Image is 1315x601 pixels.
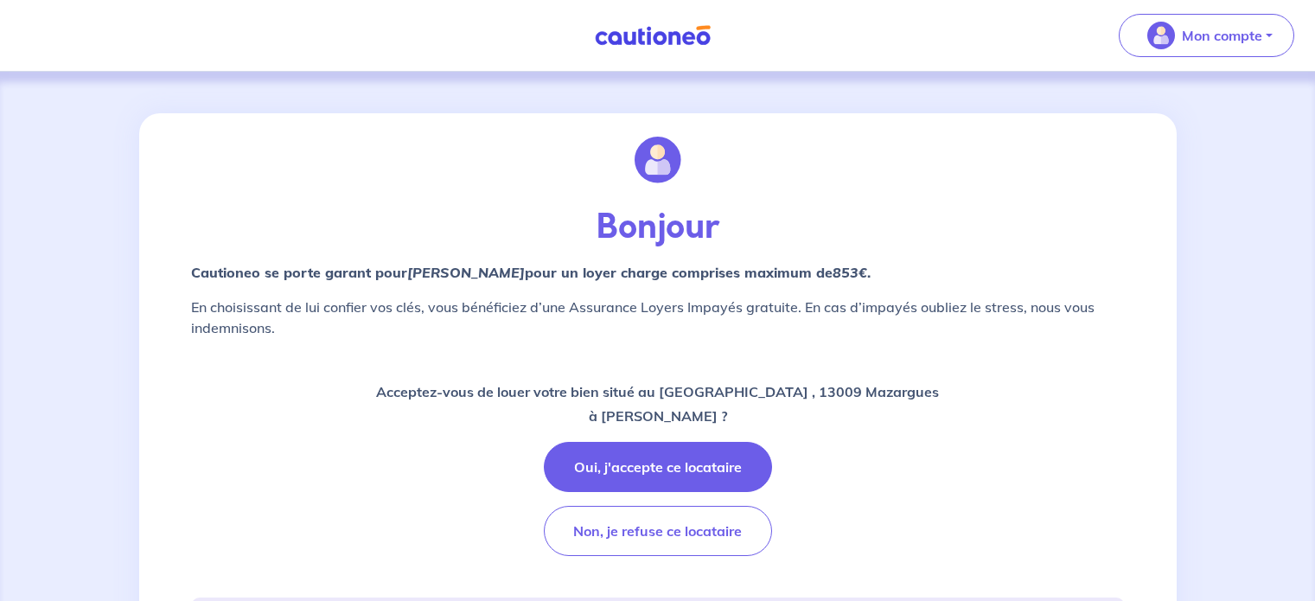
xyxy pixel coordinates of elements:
[1147,22,1175,49] img: illu_account_valid_menu.svg
[191,264,871,281] strong: Cautioneo se porte garant pour pour un loyer charge comprises maximum de .
[635,137,681,183] img: illu_account.svg
[1119,14,1294,57] button: illu_account_valid_menu.svgMon compte
[544,442,772,492] button: Oui, j'accepte ce locataire
[1182,25,1262,46] p: Mon compte
[588,25,718,47] img: Cautioneo
[191,207,1125,248] p: Bonjour
[407,264,525,281] em: [PERSON_NAME]
[833,264,867,281] em: 853€
[191,297,1125,338] p: En choisissant de lui confier vos clés, vous bénéficiez d’une Assurance Loyers Impayés gratuite. ...
[544,506,772,556] button: Non, je refuse ce locataire
[376,380,939,428] p: Acceptez-vous de louer votre bien situé au [GEOGRAPHIC_DATA] , 13009 Mazargues à [PERSON_NAME] ?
